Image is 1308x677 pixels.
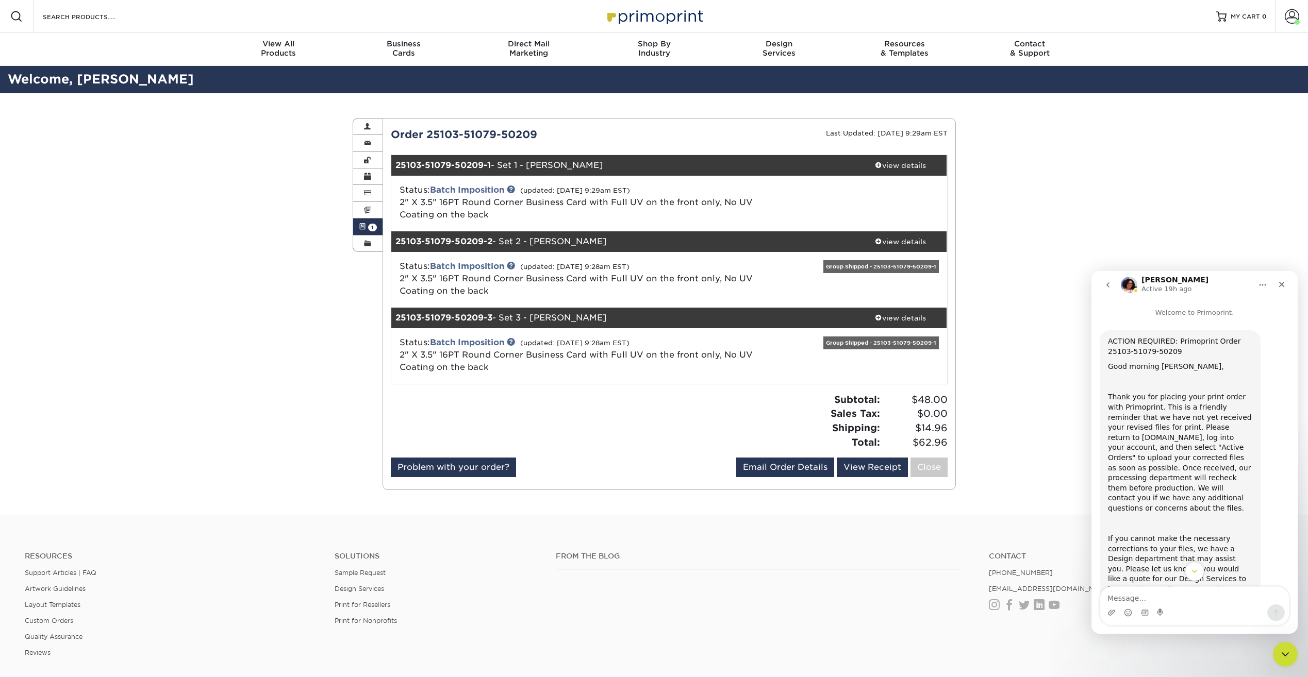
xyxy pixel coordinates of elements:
a: Design Services [335,585,384,593]
div: Industry [591,39,717,58]
strong: 25103-51079-50209-2 [395,236,492,246]
a: 1 [353,218,383,235]
span: $48.00 [883,393,948,407]
span: Contact [967,39,1092,48]
div: Products [216,39,341,58]
a: Custom Orders [25,617,73,624]
div: Services [717,39,842,58]
a: Contact [989,552,1283,561]
span: $0.00 [883,407,948,421]
span: Design [717,39,842,48]
span: Direct Mail [466,39,591,48]
a: view details [854,231,947,252]
span: 0 [1262,13,1267,20]
a: Quality Assurance [25,633,82,640]
strong: 25103-51079-50209-1 [395,160,491,170]
a: view details [854,155,947,176]
a: [PHONE_NUMBER] [989,569,1053,577]
span: View All [216,39,341,48]
a: view details [854,308,947,328]
a: View AllProducts [216,33,341,66]
div: Cards [341,39,466,58]
button: Emoji picker [32,337,41,346]
iframe: Intercom live chat [1091,271,1298,634]
img: Primoprint [603,5,706,27]
div: - Set 3 - [PERSON_NAME] [391,308,854,328]
span: Resources [842,39,967,48]
a: BusinessCards [341,33,466,66]
div: Status: [392,184,761,221]
a: DesignServices [717,33,842,66]
small: (updated: [DATE] 9:29am EST) [520,187,630,194]
div: Order 25103-51079-50209 [383,127,669,142]
strong: Total: [852,436,880,448]
h4: From the Blog [556,552,962,561]
span: $14.96 [883,421,948,435]
a: Shop ByIndustry [591,33,717,66]
a: Problem with your order? [391,458,516,477]
a: [EMAIL_ADDRESS][DOMAIN_NAME] [989,585,1112,593]
a: Email Order Details [736,458,834,477]
button: Gif picker [49,337,57,346]
a: 2" X 3.5" 16PT Round Corner Business Card with Full UV on the front only, No UV Coating on the back [400,350,753,372]
div: & Support [967,39,1092,58]
span: Shop By [591,39,717,48]
iframe: Intercom live chat [1273,642,1298,667]
div: Group Shipped - 25103-51079-50209-1 [823,336,939,349]
span: $62.96 [883,435,948,450]
div: Marketing [466,39,591,58]
input: SEARCH PRODUCTS..... [42,10,142,23]
a: Batch Imposition [430,261,504,271]
div: If you cannot make the necessary corrections to your files, we have a Design department that may ... [16,263,161,324]
small: (updated: [DATE] 9:28am EST) [520,339,630,347]
small: (updated: [DATE] 9:28am EST) [520,263,630,270]
strong: Shipping: [832,422,880,433]
strong: 25103-51079-50209-3 [395,313,492,323]
div: - Set 1 - [PERSON_NAME] [391,155,854,176]
a: 2" X 3.5" 16PT Round Corner Business Card with Full UV on the front only, No UV Coating on the back [400,274,753,296]
span: MY CART [1231,12,1260,21]
div: view details [854,236,947,247]
span: 1 [368,224,377,231]
strong: Sales Tax: [831,408,880,419]
textarea: Message… [9,316,197,333]
a: Contact& Support [967,33,1092,66]
div: view details [854,313,947,323]
a: 2" X 3.5" 16PT Round Corner Business Card with Full UV on the front only, No UV Coating on the back [400,197,753,219]
div: & Templates [842,39,967,58]
button: Start recording [65,337,74,346]
button: Upload attachment [16,337,24,346]
a: Batch Imposition [430,185,504,195]
div: Avery says… [8,59,198,423]
a: Sample Request [335,569,386,577]
div: Thank you for placing your print order with Primoprint. This is a friendly reminder that we have ... [16,121,161,242]
button: Send a message… [176,333,193,350]
a: Layout Templates [25,601,80,608]
a: Print for Resellers [335,601,390,608]
div: - Set 2 - [PERSON_NAME] [391,231,854,252]
a: Support Articles | FAQ [25,569,96,577]
a: Print for Nonprofits [335,617,397,624]
strong: Subtotal: [834,394,880,405]
div: ACTION REQUIRED: Primoprint Order 25103-51079-50209Good morning [PERSON_NAME],Thank you for placi... [8,59,169,400]
a: Close [910,458,948,477]
div: view details [854,160,947,171]
a: Resources& Templates [842,33,967,66]
a: Direct MailMarketing [466,33,591,66]
div: Status: [392,260,761,297]
small: Last Updated: [DATE] 9:29am EST [826,129,948,137]
a: Artwork Guidelines [25,585,86,593]
div: ACTION REQUIRED: Primoprint Order 25103-51079-50209 [16,65,161,86]
div: Good morning [PERSON_NAME], [16,91,161,101]
span: Business [341,39,466,48]
div: Status: [392,336,761,374]
h4: Solutions [335,552,540,561]
div: Group Shipped - 25103-51079-50209-1 [823,260,939,273]
h4: Resources [25,552,319,561]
